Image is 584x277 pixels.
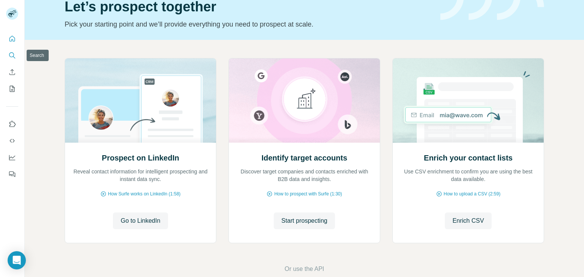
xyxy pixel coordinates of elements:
span: Enrich CSV [452,216,484,225]
img: Identify target accounts [229,58,380,143]
button: Or use the API [284,264,324,274]
button: Use Surfe on LinkedIn [6,117,18,131]
div: Open Intercom Messenger [8,251,26,269]
button: Search [6,49,18,62]
p: Discover target companies and contacts enriched with B2B data and insights. [236,168,372,183]
span: Go to LinkedIn [121,216,160,225]
img: Enrich your contact lists [392,58,544,143]
h2: Identify target accounts [262,153,348,163]
img: Prospect on LinkedIn [65,58,216,143]
button: My lists [6,82,18,96]
button: Feedback [6,167,18,181]
button: Use Surfe API [6,134,18,148]
button: Enrich CSV [445,212,492,229]
span: How to prospect with Surfe (1:30) [274,190,342,197]
button: Go to LinkedIn [113,212,168,229]
button: Quick start [6,32,18,46]
p: Pick your starting point and we’ll provide everything you need to prospect at scale. [65,19,431,30]
p: Use CSV enrichment to confirm you are using the best data available. [400,168,536,183]
p: Reveal contact information for intelligent prospecting and instant data sync. [73,168,208,183]
span: How to upload a CSV (2:59) [444,190,500,197]
h2: Enrich your contact lists [424,153,513,163]
span: How Surfe works on LinkedIn (1:58) [108,190,181,197]
button: Enrich CSV [6,65,18,79]
button: Start prospecting [274,212,335,229]
span: Start prospecting [281,216,327,225]
button: Dashboard [6,151,18,164]
h2: Prospect on LinkedIn [102,153,179,163]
